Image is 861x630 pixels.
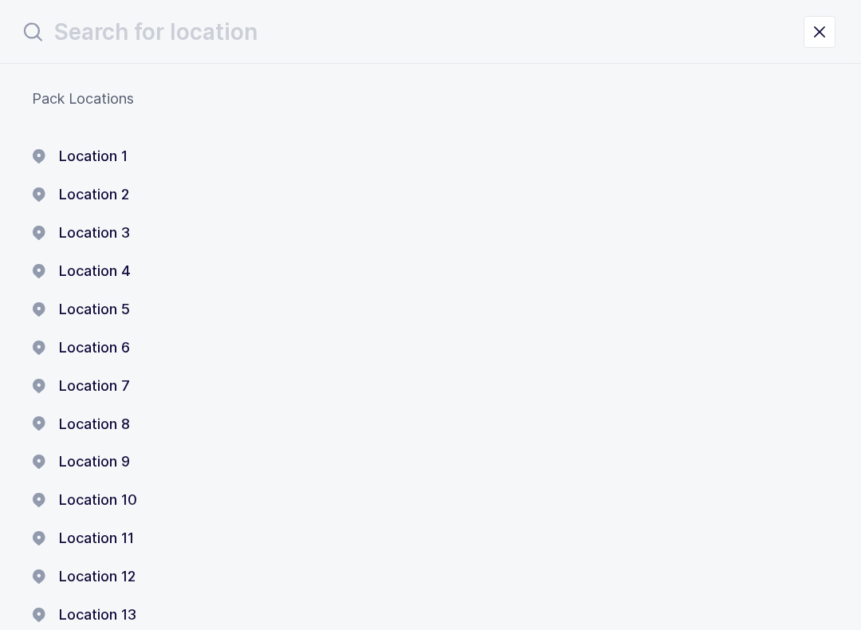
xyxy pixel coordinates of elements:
[32,415,130,434] button: Location 8
[32,338,130,357] button: Location 6
[32,223,130,242] button: Location 3
[32,376,130,396] button: Location 7
[32,300,130,319] button: Location 5
[32,529,134,548] button: Location 11
[32,605,136,624] button: Location 13
[32,185,129,204] button: Location 2
[32,567,136,586] button: Location 12
[32,452,130,471] button: Location 9
[19,13,804,51] input: Search for location
[32,262,131,281] button: Location 4
[32,147,128,166] button: Location 1
[32,490,137,510] button: Location 10
[32,89,829,108] div: Pack Locations
[804,16,835,48] button: close drawer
